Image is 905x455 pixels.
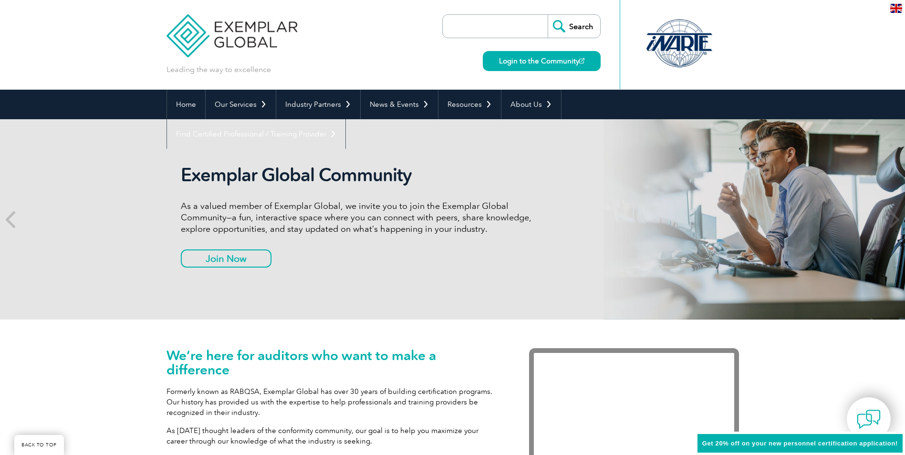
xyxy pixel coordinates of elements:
img: contact-chat.png [857,407,881,431]
a: Join Now [181,249,271,268]
p: As a valued member of Exemplar Global, we invite you to join the Exemplar Global Community—a fun,... [181,200,539,235]
img: open_square.png [579,58,584,63]
a: Resources [438,90,501,119]
a: Our Services [206,90,276,119]
a: BACK TO TOP [14,435,64,455]
h2: Exemplar Global Community [181,164,539,186]
a: Industry Partners [276,90,360,119]
a: Home [167,90,205,119]
span: Get 20% off on your new personnel certification application! [702,440,898,447]
a: About Us [501,90,561,119]
input: Search [548,15,600,38]
a: Find Certified Professional / Training Provider [167,119,345,149]
p: Formerly known as RABQSA, Exemplar Global has over 30 years of building certification programs. O... [166,386,500,418]
a: Login to the Community [483,51,601,71]
p: As [DATE] thought leaders of the conformity community, our goal is to help you maximize your care... [166,425,500,446]
h1: We’re here for auditors who want to make a difference [166,348,500,377]
a: News & Events [361,90,438,119]
img: en [890,4,902,13]
p: Leading the way to excellence [166,64,271,75]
